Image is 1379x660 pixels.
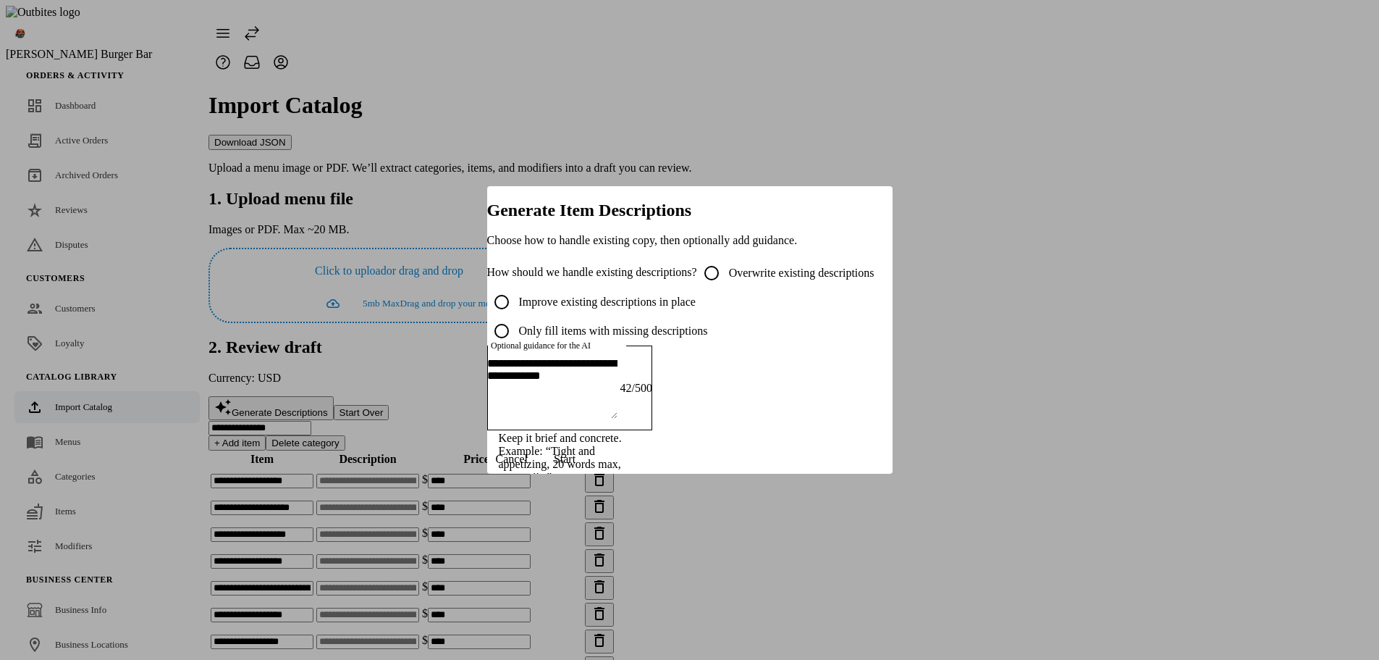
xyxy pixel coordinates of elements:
[496,453,528,466] span: Cancel
[491,341,591,351] mat-label: Optional guidance for the AI
[499,430,629,484] mat-hint: Keep it brief and concrete. Example: “Tight and appetizing, 20 words max, no emojis.”
[487,445,536,474] button: Cancel
[554,453,575,466] span: Start
[487,201,893,220] h2: Generate Item Descriptions
[487,266,697,278] label: How should we handle existing descriptions?
[487,234,893,247] p: Choose how to handle existing copy, then optionally add guidance.
[516,325,708,338] label: Only fill items with missing descriptions
[516,296,696,309] label: Improve existing descriptions in place
[726,267,874,280] label: Overwrite existing descriptions
[536,445,593,474] button: Start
